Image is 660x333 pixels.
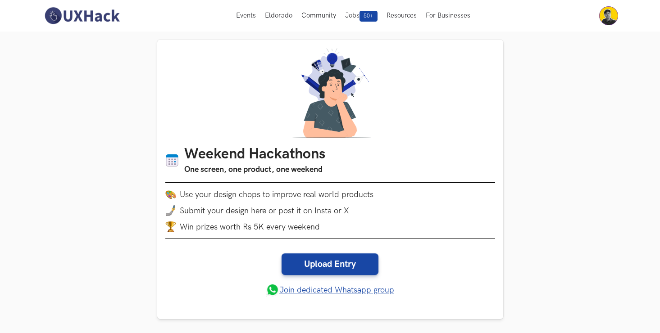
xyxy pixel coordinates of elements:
img: UXHack-logo.png [42,6,122,25]
img: whatsapp.png [266,283,279,297]
img: trophy.png [165,221,176,232]
li: Win prizes worth Rs 5K every weekend [165,221,495,232]
img: Your profile pic [599,6,618,25]
h3: One screen, one product, one weekend [184,163,325,176]
a: Join dedicated Whatsapp group [266,283,394,297]
img: A designer thinking [287,48,373,138]
a: Upload Entry [282,253,378,275]
h1: Weekend Hackathons [184,146,325,163]
img: Calendar icon [165,153,179,167]
img: palette.png [165,189,176,200]
span: Submit your design here or post it on Insta or X [180,206,349,216]
li: Use your design chops to improve real world products [165,189,495,200]
span: 50+ [360,11,378,22]
img: mobile-in-hand.png [165,205,176,216]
